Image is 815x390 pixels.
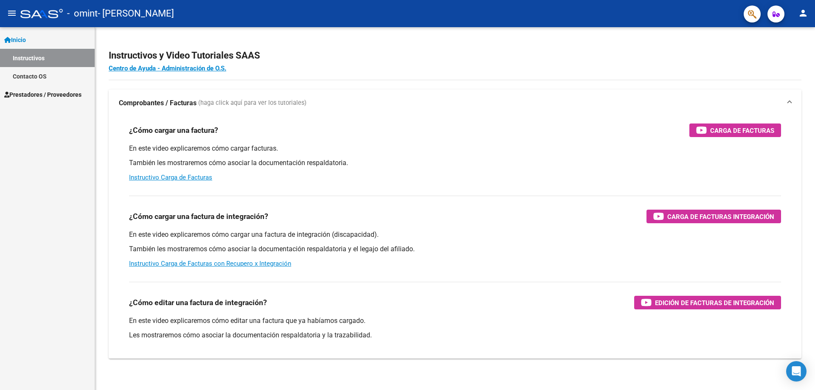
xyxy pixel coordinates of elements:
a: Centro de Ayuda - Administración de O.S. [109,65,226,72]
p: También les mostraremos cómo asociar la documentación respaldatoria. [129,158,781,168]
p: También les mostraremos cómo asociar la documentación respaldatoria y el legajo del afiliado. [129,244,781,254]
button: Carga de Facturas [689,123,781,137]
span: Edición de Facturas de integración [655,297,774,308]
a: Instructivo Carga de Facturas [129,174,212,181]
span: Prestadores / Proveedores [4,90,81,99]
span: Carga de Facturas Integración [667,211,774,222]
p: En este video explicaremos cómo cargar una factura de integración (discapacidad). [129,230,781,239]
h3: ¿Cómo cargar una factura? [129,124,218,136]
span: Carga de Facturas [710,125,774,136]
span: Inicio [4,35,26,45]
mat-icon: person [798,8,808,18]
h2: Instructivos y Video Tutoriales SAAS [109,48,801,64]
h3: ¿Cómo cargar una factura de integración? [129,210,268,222]
p: En este video explicaremos cómo editar una factura que ya habíamos cargado. [129,316,781,325]
div: Comprobantes / Facturas (haga click aquí para ver los tutoriales) [109,117,801,359]
span: - omint [67,4,98,23]
mat-expansion-panel-header: Comprobantes / Facturas (haga click aquí para ver los tutoriales) [109,90,801,117]
span: (haga click aquí para ver los tutoriales) [198,98,306,108]
strong: Comprobantes / Facturas [119,98,197,108]
h3: ¿Cómo editar una factura de integración? [129,297,267,309]
a: Instructivo Carga de Facturas con Recupero x Integración [129,260,291,267]
p: En este video explicaremos cómo cargar facturas. [129,144,781,153]
button: Carga de Facturas Integración [646,210,781,223]
div: Open Intercom Messenger [786,361,807,382]
button: Edición de Facturas de integración [634,296,781,309]
span: - [PERSON_NAME] [98,4,174,23]
mat-icon: menu [7,8,17,18]
p: Les mostraremos cómo asociar la documentación respaldatoria y la trazabilidad. [129,331,781,340]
